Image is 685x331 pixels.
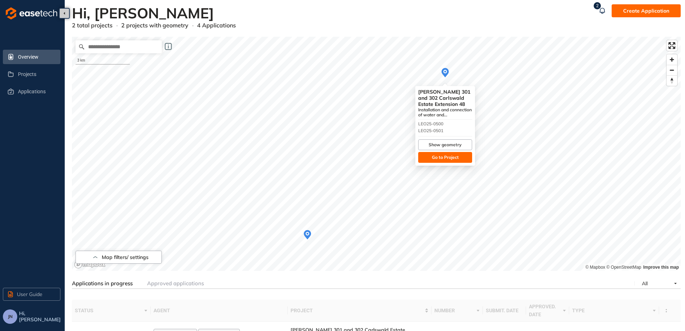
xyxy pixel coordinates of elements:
[121,22,188,29] span: 2 projects with geometry
[75,307,142,314] span: status
[72,300,151,322] th: status
[572,307,651,314] span: type
[483,300,526,322] th: submit. date
[606,265,641,270] a: OpenStreetMap
[418,121,443,126] span: LEO25-0500
[429,142,462,148] span: Show geometry
[3,309,17,324] button: JN
[431,300,483,322] th: number
[76,40,162,53] input: Search place...
[301,228,314,241] div: Map marker
[667,65,677,75] button: Zoom out
[667,54,677,65] button: Zoom in
[288,300,431,322] th: project
[102,254,149,260] span: Map filters/ settings
[151,300,288,322] th: agent
[418,128,443,133] span: LEO25-0501
[74,260,106,269] a: Mapbox logo
[72,22,113,29] span: 2 total projects
[667,40,677,51] button: Enter fullscreen
[3,288,60,301] button: User Guide
[72,280,133,287] span: Applications in progress
[439,66,452,79] div: Map marker
[18,84,55,99] span: Applications
[76,57,130,64] div: 3 km
[667,75,677,86] button: Reset bearing to north
[569,300,659,322] th: type
[623,7,669,15] span: Create Application
[418,139,472,150] button: Show geometry
[418,89,472,107] div: [PERSON_NAME] 301 and 302 Carlswald Estate Extension 48
[19,310,62,323] span: Hi, [PERSON_NAME]
[18,67,55,81] span: Projects
[17,290,42,298] span: User Guide
[6,7,57,19] img: logo
[434,307,475,314] span: number
[594,2,601,9] sup: 2
[526,300,569,322] th: approved. date
[18,50,55,64] span: Overview
[529,303,561,318] span: approved. date
[418,152,472,163] button: Go to Project
[642,280,648,287] span: All
[612,4,681,17] button: Create Application
[585,265,605,270] a: Mapbox
[147,280,204,287] span: Approved applications
[418,107,472,118] div: Installation and connection of water and sewer services and other works. This includes all associ...
[8,314,13,319] span: JN
[197,22,236,29] span: 4 Applications
[72,4,596,22] h2: Hi, [PERSON_NAME]
[291,307,423,314] span: project
[596,3,599,8] span: 2
[444,112,447,117] span: ...
[643,265,679,270] a: Improve this map
[72,37,681,271] canvas: Map
[76,251,162,264] button: Map filters/ settings
[667,76,677,86] span: Reset bearing to north
[432,154,459,161] span: Go to Project
[418,107,472,117] span: Installation and connection of water and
